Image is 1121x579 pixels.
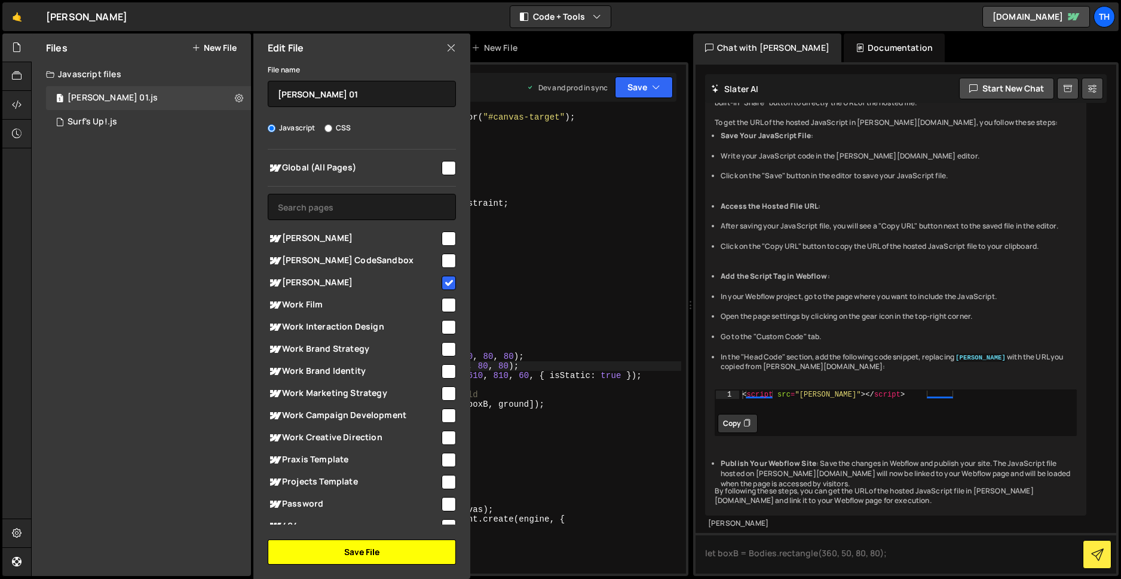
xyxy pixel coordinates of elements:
[268,231,440,246] span: [PERSON_NAME]
[954,354,1007,362] code: [PERSON_NAME]
[718,414,758,433] button: Copy
[721,242,1077,252] li: Click on the "Copy URL" button to copy the URL of the hosted JavaScript file to your clipboard.
[471,42,522,54] div: New File
[268,320,440,334] span: Work Interaction Design
[721,131,1077,141] li: :
[268,64,300,76] label: File name
[982,6,1090,28] a: [DOMAIN_NAME]
[268,386,440,401] span: Work Marketing Strategy
[268,298,440,312] span: Work Film
[68,93,158,103] div: [PERSON_NAME] 01.js
[721,221,1077,231] li: After saving your JavaScript file, you will see a "Copy URL" button next to the saved file in the...
[268,254,440,268] span: [PERSON_NAME] CodeSandbox
[708,519,1083,529] div: [PERSON_NAME]
[268,431,440,445] span: Work Creative Direction
[693,33,841,62] div: Chat with [PERSON_NAME]
[721,202,1077,212] li: :
[721,292,1077,302] li: In your Webflow project, go to the page where you want to include the JavaScript.
[510,6,611,28] button: Code + Tools
[268,124,275,132] input: Javascript
[268,122,316,134] label: Javascript
[526,83,608,93] div: Dev and prod in sync
[268,519,440,534] span: 404
[46,110,251,134] div: Surf's Up!.js
[721,171,1077,181] li: Click on the "Save" button in the editor to save your JavaScript file.
[56,95,63,104] span: 1
[844,33,945,62] div: Documentation
[324,122,351,134] label: CSS
[46,86,251,110] div: Dawn Mjs 01.js
[268,342,440,356] span: Work Brand Strategy
[721,458,816,468] strong: Publish Your Webflow Site
[1094,6,1115,28] a: Th
[721,459,1077,489] li: : Save the changes in Webflow and publish your site. The JavaScript file hosted on [PERSON_NAME][...
[324,124,332,132] input: CSS
[68,117,117,127] div: Surf's Up!.js
[721,352,1077,373] li: In the "Head Code" section, add the following code snippet, replacing with the URL you copied fro...
[711,83,759,95] h2: Slater AI
[268,453,440,467] span: Praxis Template
[268,475,440,489] span: Projects Template
[615,77,673,98] button: Save
[32,62,251,86] div: Javascript files
[268,161,440,175] span: Global (All Pages)
[268,364,440,379] span: Work Brand Identity
[268,81,456,107] input: Name
[268,276,440,290] span: [PERSON_NAME]
[721,272,1077,282] li: :
[268,497,440,511] span: Password
[268,409,440,423] span: Work Campaign Development
[716,391,739,399] div: 1
[721,312,1077,322] li: Open the page settings by clicking on the gear icon in the top-right corner.
[721,201,818,211] strong: Access the Hosted File URL
[46,10,127,24] div: [PERSON_NAME]
[46,41,68,54] h2: Files
[268,540,456,565] button: Save File
[705,78,1086,516] div: I apologize for the confusion in my previous messages. [PERSON_NAME][DOMAIN_NAME] does not have a...
[192,43,237,53] button: New File
[721,130,811,141] strong: Save Your JavaScript File
[959,78,1054,99] button: Start new chat
[2,2,32,31] a: 🤙
[721,332,1077,342] li: Go to the "Custom Code" tab.
[268,194,456,220] input: Search pages
[721,271,828,281] strong: Add the Script Tag in Webflow
[721,151,1077,161] li: Write your JavaScript code in the [PERSON_NAME][DOMAIN_NAME] editor.
[268,41,304,54] h2: Edit File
